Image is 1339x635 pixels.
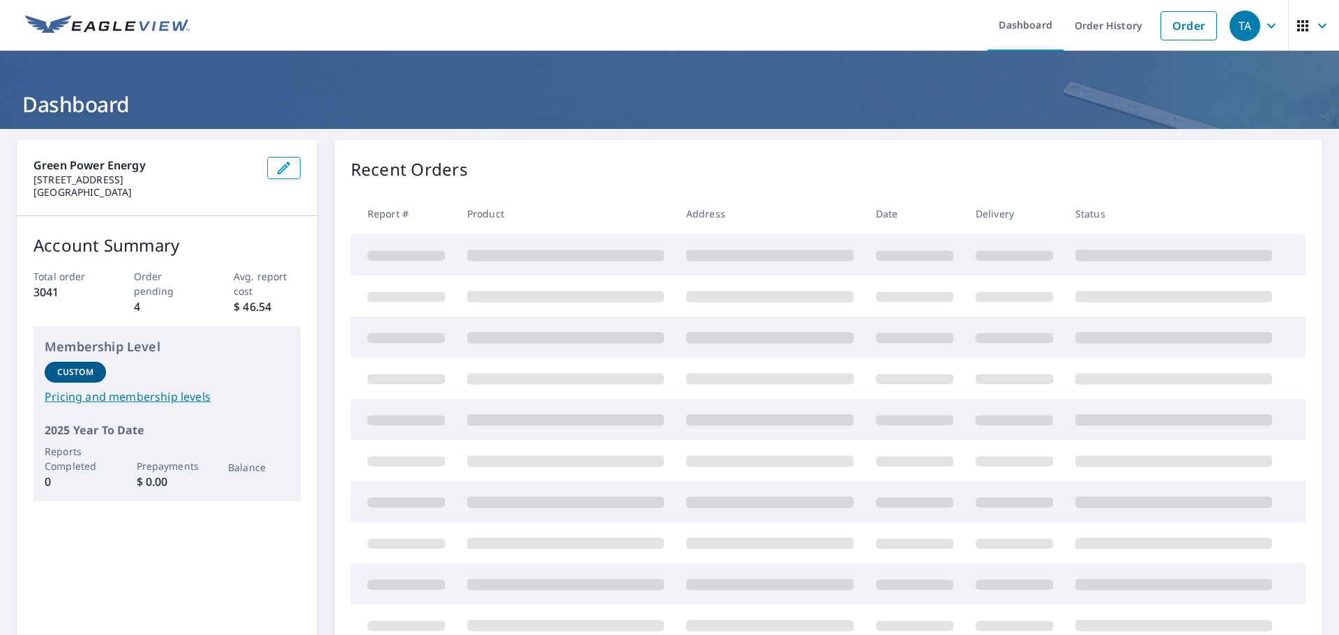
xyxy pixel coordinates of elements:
p: Avg. report cost [234,269,301,298]
p: Balance [228,460,289,475]
th: Product [456,193,675,234]
p: Prepayments [137,459,198,473]
p: 0 [45,473,106,490]
th: Delivery [964,193,1064,234]
p: Total order [33,269,100,284]
th: Report # [351,193,456,234]
th: Date [865,193,964,234]
p: $ 0.00 [137,473,198,490]
p: Green Power Energy [33,157,256,174]
a: Pricing and membership levels [45,388,289,405]
p: Custom [57,366,93,378]
p: [STREET_ADDRESS] [33,174,256,186]
img: EV Logo [25,15,190,36]
div: TA [1230,10,1260,41]
th: Address [675,193,865,234]
p: 3041 [33,284,100,300]
p: 2025 Year To Date [45,422,289,438]
h1: Dashboard [17,90,1322,118]
p: Account Summary [33,233,301,258]
p: Recent Orders [351,157,468,182]
a: Order [1160,11,1217,40]
p: Membership Level [45,337,289,356]
p: Order pending [134,269,201,298]
th: Status [1064,193,1283,234]
p: [GEOGRAPHIC_DATA] [33,186,256,199]
p: Reports Completed [45,444,106,473]
p: 4 [134,298,201,315]
p: $ 46.54 [234,298,301,315]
